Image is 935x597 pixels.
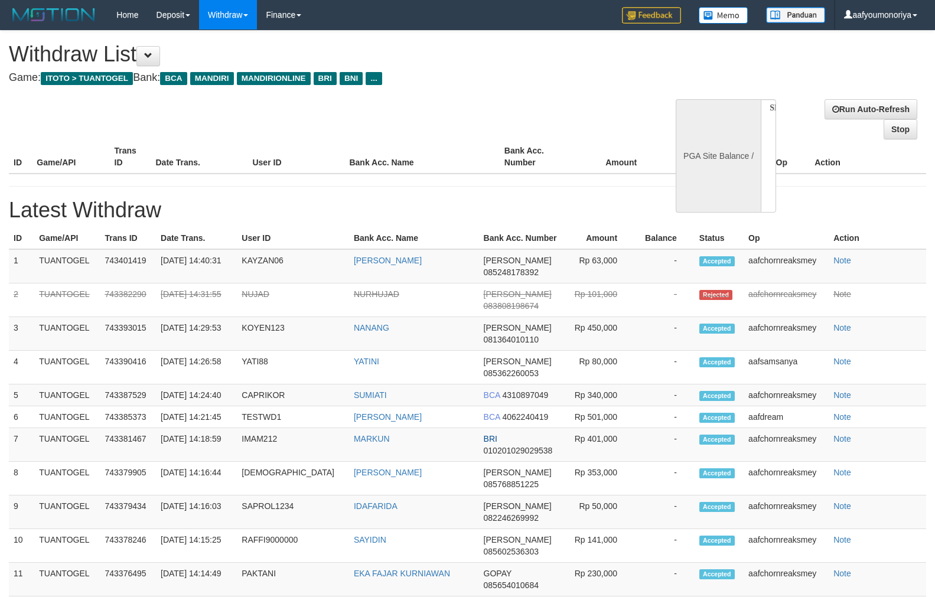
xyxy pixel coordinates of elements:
[699,502,735,512] span: Accepted
[100,317,156,351] td: 743393015
[484,390,500,400] span: BCA
[829,227,926,249] th: Action
[156,317,237,351] td: [DATE] 14:29:53
[825,99,917,119] a: Run Auto-Refresh
[100,495,156,529] td: 743379434
[565,249,635,283] td: Rp 63,000
[744,563,829,596] td: aafchornreaksmey
[9,462,34,495] td: 8
[565,563,635,596] td: Rp 230,000
[156,283,237,317] td: [DATE] 14:31:55
[156,406,237,428] td: [DATE] 14:21:45
[237,462,349,495] td: [DEMOGRAPHIC_DATA]
[565,462,635,495] td: Rp 353,000
[9,43,611,66] h1: Withdraw List
[565,495,635,529] td: Rp 50,000
[156,227,237,249] th: Date Trans.
[484,267,539,277] span: 085248178392
[34,462,100,495] td: TUANTOGEL
[565,384,635,406] td: Rp 340,000
[810,140,926,174] th: Action
[484,468,552,477] span: [PERSON_NAME]
[484,323,552,332] span: [PERSON_NAME]
[34,384,100,406] td: TUANTOGEL
[9,384,34,406] td: 5
[32,140,109,174] th: Game/API
[354,501,398,511] a: IDAFARIDA
[635,384,695,406] td: -
[41,72,133,85] span: ITOTO > TUANTOGEL
[237,428,349,462] td: IMAM212
[366,72,382,85] span: ...
[833,501,851,511] a: Note
[654,140,725,174] th: Balance
[354,390,387,400] a: SUMIATI
[833,468,851,477] a: Note
[237,384,349,406] td: CAPRIKOR
[100,384,156,406] td: 743387529
[354,256,422,265] a: [PERSON_NAME]
[484,501,552,511] span: [PERSON_NAME]
[484,446,553,455] span: 010201029029538
[484,368,539,378] span: 085362260053
[237,406,349,428] td: TESTWD1
[349,227,479,249] th: Bank Acc. Name
[484,335,539,344] span: 081364010110
[9,198,926,222] h1: Latest Withdraw
[699,324,735,334] span: Accepted
[744,495,829,529] td: aafchornreaksmey
[354,468,422,477] a: [PERSON_NAME]
[833,289,851,299] a: Note
[237,495,349,529] td: SAPROL1234
[237,351,349,384] td: YATI88
[635,563,695,596] td: -
[354,434,390,443] a: MARKUN
[156,428,237,462] td: [DATE] 14:18:59
[484,547,539,556] span: 085602536303
[190,72,234,85] span: MANDIRI
[565,283,635,317] td: Rp 101,000
[156,351,237,384] td: [DATE] 14:26:58
[695,227,744,249] th: Status
[565,351,635,384] td: Rp 80,000
[744,249,829,283] td: aafchornreaksmey
[9,140,32,174] th: ID
[635,529,695,563] td: -
[100,227,156,249] th: Trans ID
[833,390,851,400] a: Note
[100,563,156,596] td: 743376495
[484,535,552,544] span: [PERSON_NAME]
[744,384,829,406] td: aafchornreaksmey
[699,536,735,546] span: Accepted
[833,569,851,578] a: Note
[9,283,34,317] td: 2
[635,428,695,462] td: -
[237,72,311,85] span: MANDIRIONLINE
[100,406,156,428] td: 743385373
[502,412,548,422] span: 4062240419
[237,563,349,596] td: PAKTANI
[354,323,389,332] a: NANANG
[699,357,735,367] span: Accepted
[833,434,851,443] a: Note
[635,351,695,384] td: -
[9,249,34,283] td: 1
[100,462,156,495] td: 743379905
[484,357,552,366] span: [PERSON_NAME]
[354,535,386,544] a: SAYIDIN
[699,413,735,423] span: Accepted
[34,317,100,351] td: TUANTOGEL
[565,529,635,563] td: Rp 141,000
[9,495,34,529] td: 9
[156,529,237,563] td: [DATE] 14:15:25
[100,351,156,384] td: 743390416
[699,7,748,24] img: Button%20Memo.svg
[484,412,500,422] span: BCA
[635,283,695,317] td: -
[744,529,829,563] td: aafchornreaksmey
[744,317,829,351] td: aafchornreaksmey
[100,283,156,317] td: 743382290
[156,563,237,596] td: [DATE] 14:14:49
[484,479,539,489] span: 085768851225
[237,529,349,563] td: RAFFI9000000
